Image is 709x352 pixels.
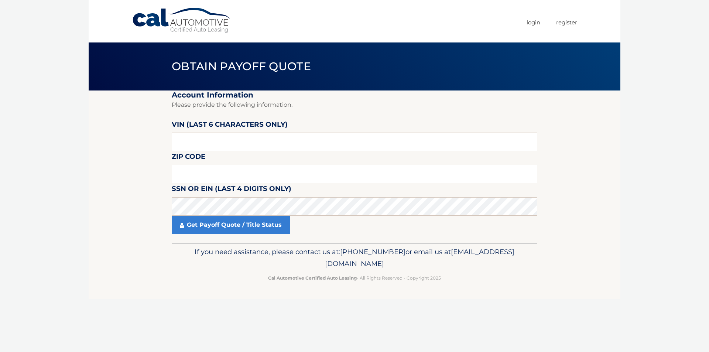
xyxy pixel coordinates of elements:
p: Please provide the following information. [172,100,537,110]
span: [PHONE_NUMBER] [340,247,405,256]
label: SSN or EIN (last 4 digits only) [172,183,291,197]
a: Get Payoff Quote / Title Status [172,216,290,234]
p: - All Rights Reserved - Copyright 2025 [177,274,532,282]
strong: Cal Automotive Certified Auto Leasing [268,275,357,281]
label: VIN (last 6 characters only) [172,119,288,133]
a: Register [556,16,577,28]
label: Zip Code [172,151,205,165]
h2: Account Information [172,90,537,100]
p: If you need assistance, please contact us at: or email us at [177,246,532,270]
span: Obtain Payoff Quote [172,59,311,73]
a: Cal Automotive [132,7,232,34]
a: Login [527,16,540,28]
